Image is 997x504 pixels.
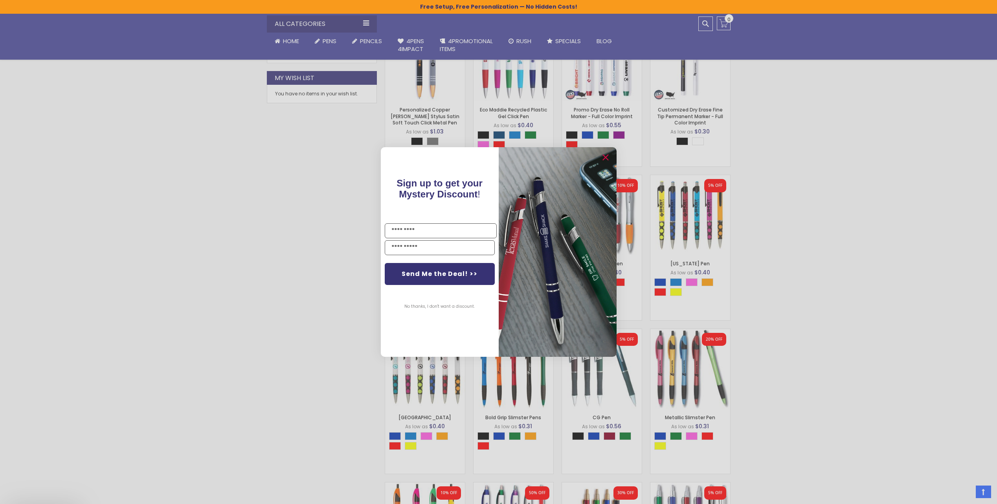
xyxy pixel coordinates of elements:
[400,297,479,316] button: No thanks, I don't want a discount.
[397,178,483,199] span: !
[397,178,483,199] span: Sign up to get your Mystery Discount
[932,483,997,504] iframe: Google Customer Reviews
[385,263,495,285] button: Send Me the Deal! >>
[499,147,617,356] img: 081b18bf-2f98-4675-a917-09431eb06994.jpeg
[385,240,495,255] input: YOUR EMAIL
[599,151,612,164] button: Close dialog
